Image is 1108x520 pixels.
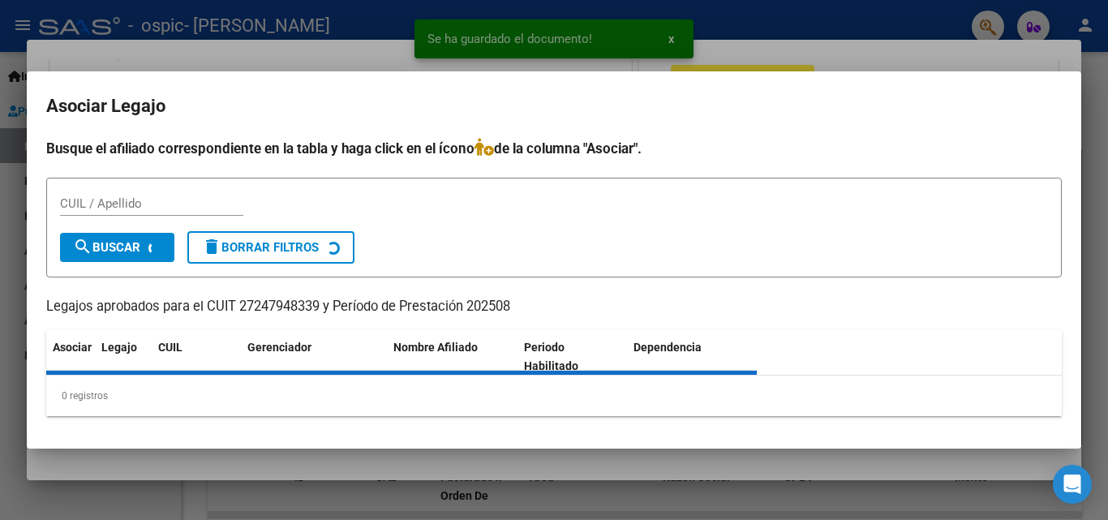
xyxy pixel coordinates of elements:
[627,330,758,384] datatable-header-cell: Dependencia
[202,237,221,256] mat-icon: delete
[387,330,517,384] datatable-header-cell: Nombre Afiliado
[60,233,174,262] button: Buscar
[393,341,478,354] span: Nombre Afiliado
[517,330,627,384] datatable-header-cell: Periodo Habilitado
[73,240,140,255] span: Buscar
[46,297,1062,317] p: Legajos aprobados para el CUIT 27247948339 y Período de Prestación 202508
[95,330,152,384] datatable-header-cell: Legajo
[46,376,1062,416] div: 0 registros
[241,330,387,384] datatable-header-cell: Gerenciador
[152,330,241,384] datatable-header-cell: CUIL
[633,341,702,354] span: Dependencia
[46,138,1062,159] h4: Busque el afiliado correspondiente en la tabla y haga click en el ícono de la columna "Asociar".
[46,330,95,384] datatable-header-cell: Asociar
[53,341,92,354] span: Asociar
[247,341,311,354] span: Gerenciador
[202,240,319,255] span: Borrar Filtros
[1053,465,1092,504] div: Open Intercom Messenger
[524,341,578,372] span: Periodo Habilitado
[46,91,1062,122] h2: Asociar Legajo
[158,341,183,354] span: CUIL
[73,237,92,256] mat-icon: search
[187,231,354,264] button: Borrar Filtros
[101,341,137,354] span: Legajo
